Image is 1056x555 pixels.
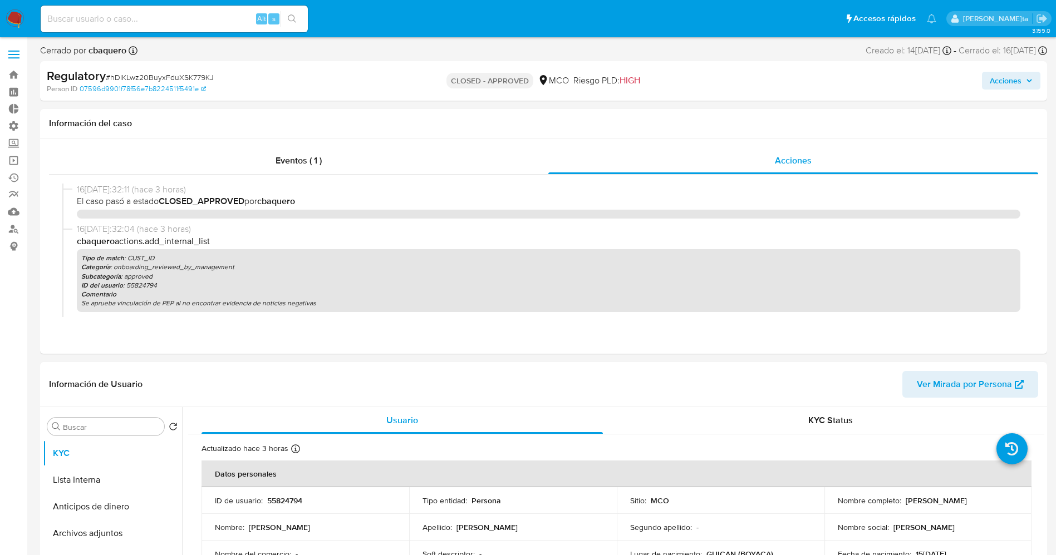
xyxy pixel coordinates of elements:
p: [PERSON_NAME] [249,522,310,532]
button: Volver al orden por defecto [169,422,178,434]
p: Segundo apellido : [630,522,692,532]
span: Alt [257,13,266,24]
span: Ver Mirada por Persona [917,371,1012,398]
span: - [954,44,956,57]
p: Apellido : [423,522,452,532]
div: Cerrado el: 16[DATE] [959,44,1047,57]
p: Sitio : [630,495,646,506]
p: MCO [651,495,669,506]
span: HIGH [620,74,640,87]
button: search-icon [281,11,303,27]
button: Anticipos de dinero [43,493,182,520]
span: Eventos ( 1 ) [276,154,322,167]
span: KYC Status [808,414,853,427]
a: 07596d9901f78f56e7b8224511f5491e [80,84,206,94]
p: - [696,522,699,532]
span: Accesos rápidos [853,13,916,24]
th: Datos personales [202,460,1032,487]
b: cbaquero [86,44,126,57]
a: Salir [1036,13,1048,24]
span: Usuario [386,414,418,427]
b: Regulatory [47,67,106,85]
p: ID de usuario : [215,495,263,506]
p: Nombre : [215,522,244,532]
p: 55824794 [267,495,302,506]
p: [PERSON_NAME] [906,495,967,506]
p: Nombre social : [838,522,889,532]
button: Ver Mirada por Persona [902,371,1038,398]
input: Buscar usuario o caso... [41,12,308,26]
span: # hDIKLwz20BuyxFduXSK779KJ [106,72,214,83]
div: Creado el: 14[DATE] [866,44,951,57]
p: Tipo entidad : [423,495,467,506]
span: Cerrado por [40,44,126,57]
p: jesica.barrios@mercadolibre.com [963,13,1032,24]
div: MCO [538,75,569,87]
p: CLOSED - APPROVED [446,73,533,88]
p: Actualizado hace 3 horas [202,443,288,454]
p: Persona [471,495,501,506]
p: [PERSON_NAME] [893,522,955,532]
span: s [272,13,276,24]
input: Buscar [63,422,160,432]
p: [PERSON_NAME] [456,522,518,532]
b: Person ID [47,84,77,94]
span: Acciones [990,72,1021,90]
button: KYC [43,440,182,467]
button: Lista Interna [43,467,182,493]
span: Riesgo PLD: [573,75,640,87]
button: Archivos adjuntos [43,520,182,547]
button: Buscar [52,422,61,431]
h1: Información de Usuario [49,379,143,390]
span: Acciones [775,154,812,167]
a: Notificaciones [927,14,936,23]
p: Nombre completo : [838,495,901,506]
h1: Información del caso [49,118,1038,129]
button: Acciones [982,72,1040,90]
